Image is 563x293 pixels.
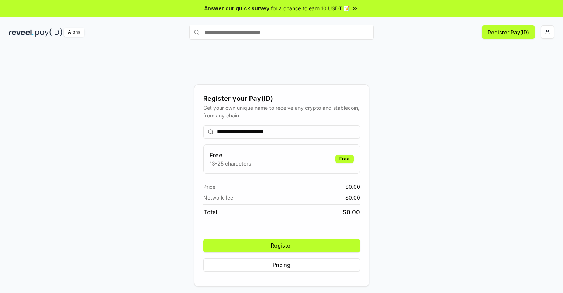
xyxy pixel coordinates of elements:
[203,93,360,104] div: Register your Pay(ID)
[203,239,360,252] button: Register
[210,151,251,160] h3: Free
[210,160,251,167] p: 13-25 characters
[204,4,269,12] span: Answer our quick survey
[9,28,34,37] img: reveel_dark
[203,104,360,119] div: Get your own unique name to receive any crypto and stablecoin, from any chain
[482,25,535,39] button: Register Pay(ID)
[203,183,215,191] span: Price
[203,194,233,201] span: Network fee
[203,208,217,217] span: Total
[64,28,84,37] div: Alpha
[343,208,360,217] span: $ 0.00
[335,155,354,163] div: Free
[345,183,360,191] span: $ 0.00
[271,4,350,12] span: for a chance to earn 10 USDT 📝
[203,258,360,272] button: Pricing
[35,28,62,37] img: pay_id
[345,194,360,201] span: $ 0.00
